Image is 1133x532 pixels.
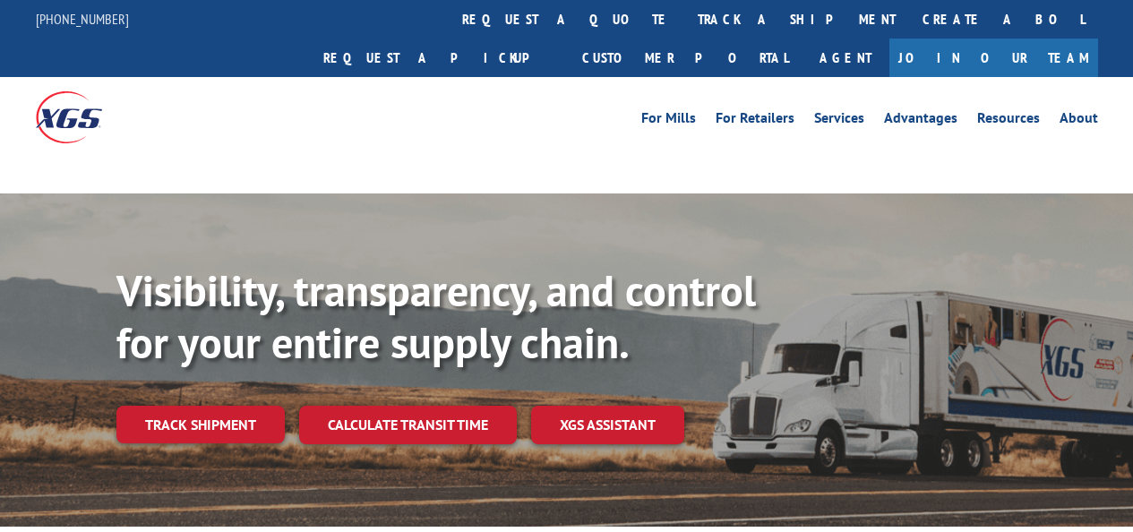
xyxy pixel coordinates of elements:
[36,10,129,28] a: [PHONE_NUMBER]
[1060,111,1098,131] a: About
[531,406,684,444] a: XGS ASSISTANT
[116,262,756,370] b: Visibility, transparency, and control for your entire supply chain.
[641,111,696,131] a: For Mills
[889,39,1098,77] a: Join Our Team
[116,406,285,443] a: Track shipment
[802,39,889,77] a: Agent
[814,111,864,131] a: Services
[977,111,1040,131] a: Resources
[716,111,794,131] a: For Retailers
[569,39,802,77] a: Customer Portal
[299,406,517,444] a: Calculate transit time
[310,39,569,77] a: Request a pickup
[884,111,957,131] a: Advantages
